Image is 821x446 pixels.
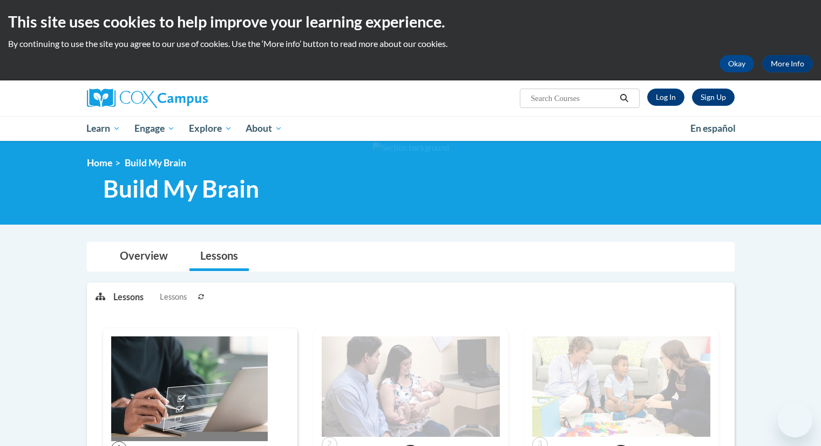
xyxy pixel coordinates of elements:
[103,174,259,203] span: Build My Brain
[80,116,128,141] a: Learn
[239,116,289,141] a: About
[87,89,292,108] a: Cox Campus
[87,157,112,168] a: Home
[113,291,144,303] p: Lessons
[616,92,632,105] button: Search
[160,291,187,303] span: Lessons
[762,55,813,72] a: More Info
[189,122,232,135] span: Explore
[86,122,120,135] span: Learn
[372,142,449,154] img: Section background
[87,89,208,108] img: Cox Campus
[778,403,812,437] iframe: Button to launch messaging window
[246,122,282,135] span: About
[647,89,684,106] a: Log In
[134,122,175,135] span: Engage
[189,242,249,271] a: Lessons
[322,336,500,437] img: Course Image
[532,336,710,437] img: Course Image
[125,157,186,168] span: Build My Brain
[683,117,743,140] a: En español
[182,116,239,141] a: Explore
[71,116,751,141] div: Main menu
[530,92,616,105] input: Search Courses
[111,336,268,441] img: Course Image
[109,242,179,271] a: Overview
[690,123,736,134] span: En español
[720,55,754,72] button: Okay
[8,11,813,32] h2: This site uses cookies to help improve your learning experience.
[8,38,813,50] p: By continuing to use the site you agree to our use of cookies. Use the ‘More info’ button to read...
[692,89,735,106] a: Register
[127,116,182,141] a: Engage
